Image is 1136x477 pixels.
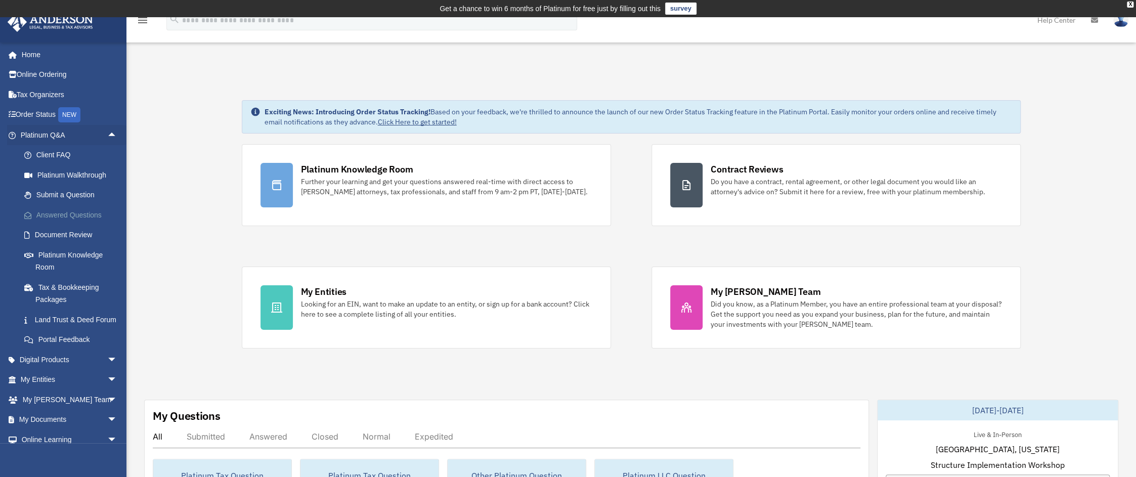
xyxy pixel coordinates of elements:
a: Platinum Knowledge Room Further your learning and get your questions answered real-time with dire... [242,144,611,226]
span: arrow_drop_down [107,429,127,450]
div: Contract Reviews [711,163,783,176]
a: Contract Reviews Do you have a contract, rental agreement, or other legal document you would like... [651,144,1021,226]
div: Normal [363,431,390,442]
a: My Entities Looking for an EIN, want to make an update to an entity, or sign up for a bank accoun... [242,267,611,349]
span: arrow_drop_down [107,410,127,430]
div: [DATE]-[DATE] [878,400,1118,420]
a: Click Here to get started! [378,117,457,126]
a: Submit a Question [14,185,133,205]
div: NEW [58,107,80,122]
div: Did you know, as a Platinum Member, you have an entire professional team at your disposal? Get th... [711,299,1002,329]
span: [GEOGRAPHIC_DATA], [US_STATE] [936,443,1060,455]
a: Platinum Walkthrough [14,165,133,185]
div: Further your learning and get your questions answered real-time with direct access to [PERSON_NAM... [301,177,592,197]
a: Home [7,45,127,65]
span: arrow_drop_down [107,350,127,370]
a: Order StatusNEW [7,105,133,125]
div: Expedited [415,431,453,442]
a: Document Review [14,225,133,245]
span: Structure Implementation Workshop [931,459,1065,471]
div: Do you have a contract, rental agreement, or other legal document you would like an attorney's ad... [711,177,1002,197]
div: Submitted [187,431,225,442]
img: User Pic [1113,13,1128,27]
div: My [PERSON_NAME] Team [711,285,820,298]
div: My Entities [301,285,346,298]
a: survey [665,3,696,15]
div: close [1127,2,1133,8]
a: My Entitiesarrow_drop_down [7,370,133,390]
a: Client FAQ [14,145,133,165]
a: Online Ordering [7,65,133,85]
a: Tax Organizers [7,84,133,105]
div: Based on your feedback, we're thrilled to announce the launch of our new Order Status Tracking fe... [265,107,1013,127]
div: All [153,431,162,442]
div: Live & In-Person [966,428,1030,439]
span: arrow_drop_up [107,125,127,146]
a: Platinum Knowledge Room [14,245,133,277]
a: Online Learningarrow_drop_down [7,429,133,450]
a: Portal Feedback [14,330,133,350]
span: arrow_drop_down [107,370,127,391]
a: Platinum Q&Aarrow_drop_up [7,125,133,145]
div: Platinum Knowledge Room [301,163,413,176]
span: arrow_drop_down [107,389,127,410]
i: menu [137,14,149,26]
a: Tax & Bookkeeping Packages [14,277,133,310]
a: Answered Questions [14,205,133,225]
a: My [PERSON_NAME] Teamarrow_drop_down [7,389,133,410]
a: My [PERSON_NAME] Team Did you know, as a Platinum Member, you have an entire professional team at... [651,267,1021,349]
img: Anderson Advisors Platinum Portal [5,12,96,32]
a: Land Trust & Deed Forum [14,310,133,330]
div: Get a chance to win 6 months of Platinum for free just by filling out this [440,3,661,15]
div: Closed [312,431,338,442]
a: My Documentsarrow_drop_down [7,410,133,430]
i: search [169,14,180,25]
div: Answered [249,431,287,442]
strong: Exciting News: Introducing Order Status Tracking! [265,107,430,116]
a: menu [137,18,149,26]
div: Looking for an EIN, want to make an update to an entity, or sign up for a bank account? Click her... [301,299,592,319]
div: My Questions [153,408,221,423]
a: Digital Productsarrow_drop_down [7,350,133,370]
